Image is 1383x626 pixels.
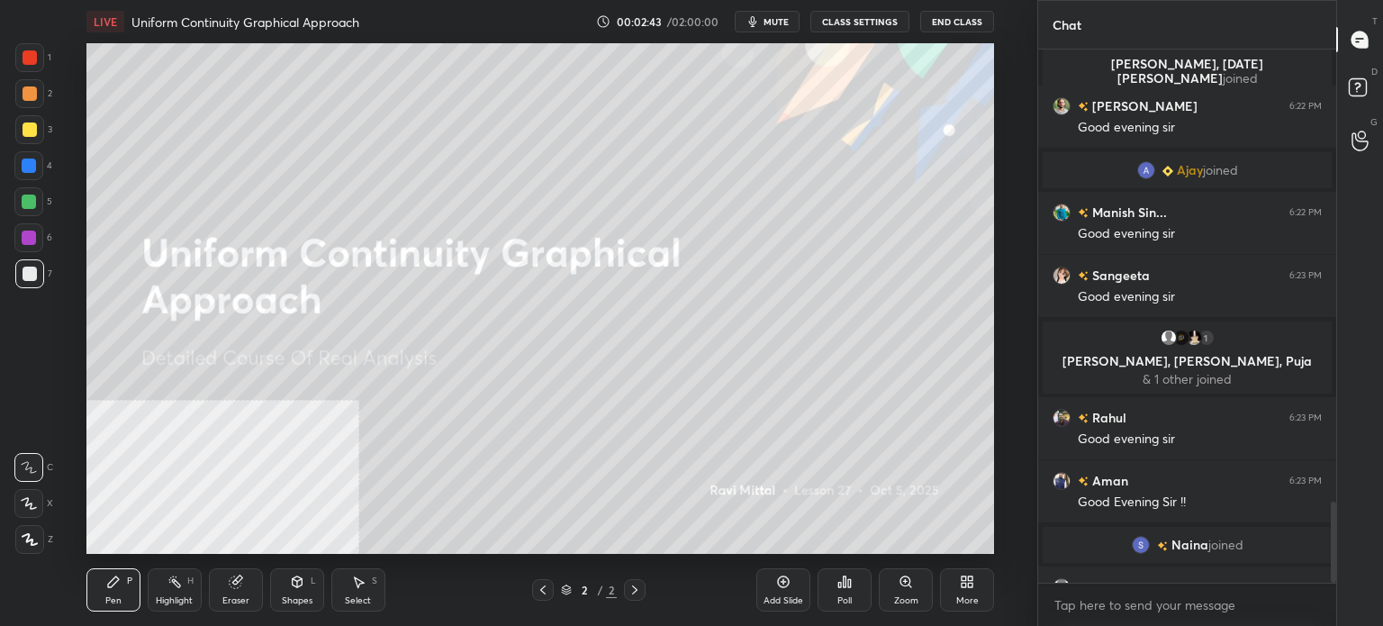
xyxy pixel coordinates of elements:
div: 4 [14,151,52,180]
span: joined [1208,538,1243,552]
span: joined [1203,163,1238,177]
p: [PERSON_NAME], [PERSON_NAME], Puja [1053,354,1321,368]
div: S [372,576,377,585]
div: Eraser [222,596,249,605]
p: T [1372,14,1378,28]
div: Good evening sir [1078,119,1322,137]
div: C [14,453,53,482]
div: Add Slide [764,596,803,605]
span: Naina [1171,538,1208,552]
div: 2 [15,79,52,108]
div: Good evening sir [1078,225,1322,243]
div: Shapes [282,596,312,605]
div: 5 [14,187,52,216]
img: no-rating-badge.077c3623.svg [1157,541,1168,551]
img: 52dea343232d4ced84a76d5879cf6fcc.jpg [1053,97,1071,115]
div: 1 [15,43,51,72]
img: 96965cdf4f48418c972468f847771c44.jpg [1053,204,1071,222]
div: Select [345,596,371,605]
img: no-rating-badge.077c3623.svg [1078,208,1089,218]
div: Zoom [894,596,918,605]
div: Pen [105,596,122,605]
button: CLASS SETTINGS [810,11,909,32]
h6: Aman [1089,471,1128,490]
span: Ajay [1177,163,1203,177]
img: no-rating-badge.077c3623.svg [1078,413,1089,423]
h4: Uniform Continuity Graphical Approach [131,14,359,31]
img: 77a2edc137694ec3bcae6808372a11ba.jpg [1185,329,1203,347]
div: Good evening sir [1078,288,1322,306]
p: [PERSON_NAME], [DATE][PERSON_NAME] [1053,57,1321,86]
p: Chat [1038,1,1096,49]
div: H [187,576,194,585]
img: 114ee27e95f24a41b24e8f0bba361cb3.jpg [1053,472,1071,490]
p: D [1371,65,1378,78]
div: 3 [15,115,52,144]
div: 6:22 PM [1289,207,1322,218]
div: 2 [575,585,593,595]
h6: Sangeeta [1089,266,1150,285]
div: 6:23 PM [1289,270,1322,281]
span: joined [1223,69,1258,86]
img: no-rating-badge.077c3623.svg [1078,102,1089,112]
div: 6 [14,223,52,252]
img: 3 [1137,161,1155,179]
div: LIVE [86,11,124,32]
div: 2 [606,582,617,598]
img: Learner_Badge_beginner_1_8b307cf2a0.svg [1162,166,1173,177]
button: mute [735,11,800,32]
div: More [956,596,979,605]
div: Poll [837,596,852,605]
div: Good Evening Sir !! [1078,494,1322,512]
div: / [597,585,602,595]
div: 6:23 PM [1289,582,1322,593]
span: mute [764,15,789,28]
img: no-rating-badge.077c3623.svg [1078,476,1089,486]
div: 1 [1198,329,1216,347]
img: default.png [1160,329,1178,347]
img: no-rating-badge.077c3623.svg [1078,271,1089,281]
button: End Class [920,11,994,32]
div: 6:23 PM [1289,476,1322,486]
div: 6:22 PM [1289,101,1322,112]
div: P [127,576,132,585]
div: Z [15,525,53,554]
div: Highlight [156,596,193,605]
div: X [14,489,53,518]
img: 2f2efb54fe2040d5abab65ab67827fc8.jpg [1053,409,1071,427]
h6: [PERSON_NAME] [1089,96,1198,115]
div: L [311,576,316,585]
div: 6:23 PM [1289,413,1322,423]
p: & 1 other joined [1053,372,1321,386]
img: 3 [1132,536,1150,554]
img: 31d5d9c1972340bd8794df49ace3308e.jpg [1172,329,1190,347]
p: G [1370,115,1378,129]
div: grid [1038,50,1336,583]
h6: Kusum [1089,577,1132,596]
div: 7 [15,259,52,288]
img: a87f0217ccb04a4db92288405aa8b38b.53593988_3 [1053,267,1071,285]
div: Good evening sir [1078,431,1322,449]
h6: Rahul [1089,408,1126,427]
h6: Manish Sin... [1089,203,1167,222]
